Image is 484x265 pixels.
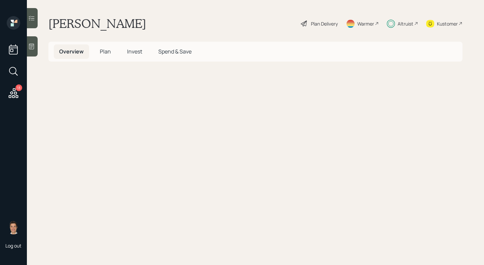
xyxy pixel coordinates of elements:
span: Overview [59,48,84,55]
div: Kustomer [437,20,458,27]
span: Plan [100,48,111,55]
span: Spend & Save [158,48,192,55]
img: tyler-end-headshot.png [7,221,20,234]
h1: [PERSON_NAME] [48,16,146,31]
div: Altruist [398,20,413,27]
div: Warmer [357,20,374,27]
span: Invest [127,48,142,55]
div: Log out [5,242,22,249]
div: 13 [15,84,22,91]
div: Plan Delivery [311,20,338,27]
